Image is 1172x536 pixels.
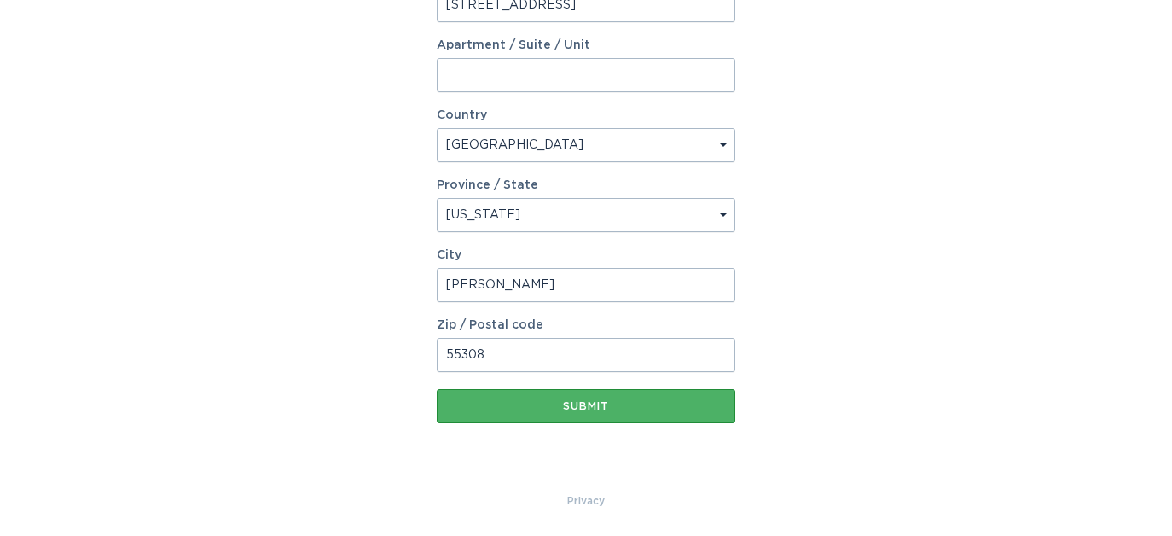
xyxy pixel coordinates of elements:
label: Zip / Postal code [437,319,735,331]
label: City [437,249,735,261]
div: Submit [445,401,727,411]
button: Submit [437,389,735,423]
a: Privacy Policy & Terms of Use [567,492,605,510]
label: Province / State [437,179,538,191]
label: Apartment / Suite / Unit [437,39,735,51]
label: Country [437,109,487,121]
